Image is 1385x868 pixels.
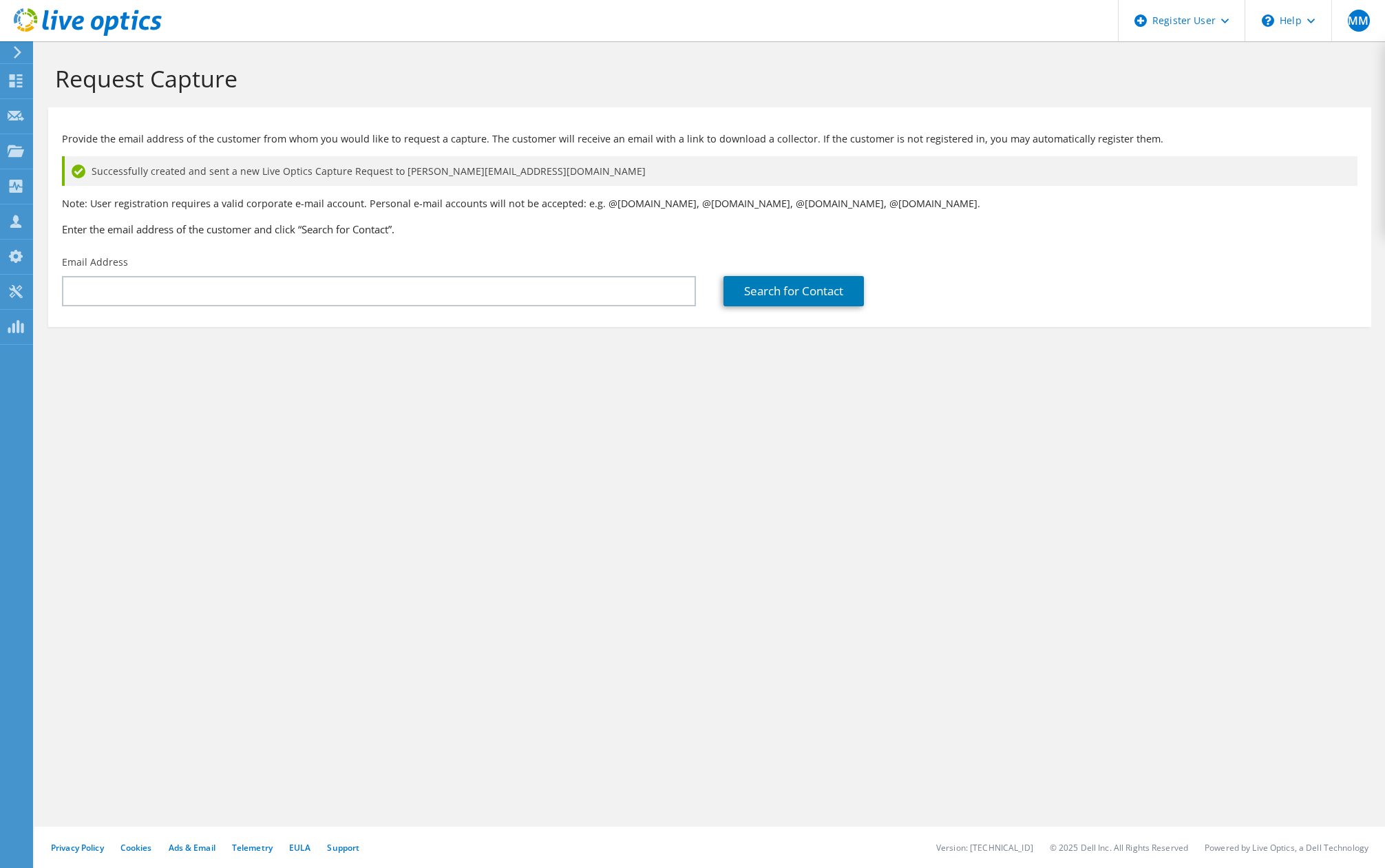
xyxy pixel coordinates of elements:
a: Support [327,842,359,854]
span: Successfully created and sent a new Live Optics Capture Request to [PERSON_NAME][EMAIL_ADDRESS][D... [92,164,646,179]
h1: Request Capture [55,64,1357,93]
p: Provide the email address of the customer from whom you would like to request a capture. The cust... [62,131,1357,147]
a: Telemetry [232,842,273,854]
span: MM [1348,10,1370,32]
a: Cookies [120,842,152,854]
a: Ads & Email [169,842,215,854]
p: Note: User registration requires a valid corporate e-mail account. Personal e-mail accounts will ... [62,196,1357,211]
h3: Enter the email address of the customer and click “Search for Contact”. [62,222,1357,237]
label: Email Address [62,255,128,269]
a: EULA [289,842,310,854]
a: Search for Contact [723,276,864,306]
a: Privacy Policy [51,842,104,854]
li: © 2025 Dell Inc. All Rights Reserved [1050,842,1188,854]
svg: \n [1262,14,1274,27]
li: Powered by Live Optics, a Dell Technology [1205,842,1368,854]
li: Version: [TECHNICAL_ID] [936,842,1033,854]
